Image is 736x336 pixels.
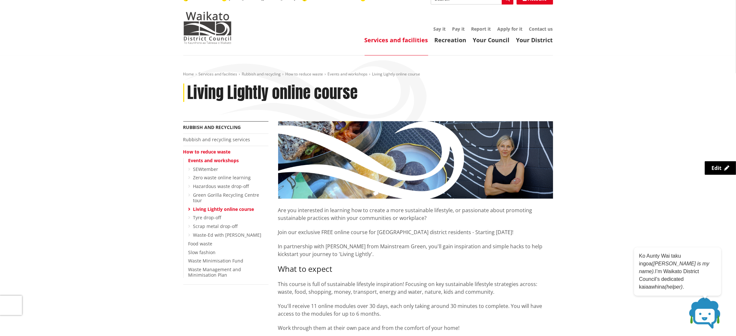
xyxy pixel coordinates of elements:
a: Report it [471,26,491,32]
p: In partnership with [PERSON_NAME] from Mainstream Green, you'll gain inspiration and simple hacks... [278,242,553,258]
a: Food waste [188,241,213,247]
img: Waikato District Council - Te Kaunihera aa Takiwaa o Waikato [183,12,232,44]
p: Are you interested in learning how to create a more sustainable lifestyle, or passionate about pr... [278,199,553,222]
p: Ko Aunty Wai taku ingoa I’m Waikato District Council’s dedicated kaiaawhina . [639,252,716,291]
a: SEWtember [193,166,218,172]
a: Tyre drop-off [193,214,221,221]
a: Living Lightly online course [193,206,254,212]
a: Waste-Ed with [PERSON_NAME] [193,232,262,238]
p: This course is full of sustainable lifestyle inspiration! Focusing on key sustainable lifestyle s... [278,280,553,296]
p: You'll receive 11 online modules over 30 days, each only taking around 30 minutes to complete. Yo... [278,302,553,318]
a: Events and workshops [328,71,368,77]
a: Scrap metal drop-off [193,223,238,229]
a: Slow fashion [188,249,216,255]
a: Zero waste online learning [193,174,251,181]
a: Services and facilities [365,36,428,44]
a: Your District [516,36,553,44]
img: Living Lightly banner [278,121,553,199]
a: How to reduce waste [286,71,323,77]
p: Work through them at their own pace and from the comfort of your home! [278,324,553,332]
em: ([PERSON_NAME] is my name). [639,261,709,274]
a: Say it [434,26,446,32]
a: Waste Management and Minimisation Plan [188,266,241,278]
span: Edit [711,164,721,172]
a: Contact us [529,26,553,32]
span: Living Lightly online course [372,71,420,77]
a: Rubbish and recycling [183,124,241,130]
h1: Living Lightly online course [187,84,358,102]
a: Recreation [435,36,467,44]
a: Apply for it [498,26,523,32]
a: Waste Minimisation Fund [188,258,244,264]
a: Edit [705,161,736,175]
h3: What to expect [278,264,553,274]
a: Services and facilities [199,71,237,77]
a: Pay it [452,26,465,32]
nav: breadcrumb [183,72,553,77]
a: Green Gorilla Recycling Centre tour [193,192,259,203]
p: Join our exclusive FREE online course for [GEOGRAPHIC_DATA] district residents - Starting [DATE]! [278,228,553,236]
a: Rubbish and recycling [242,71,281,77]
a: Rubbish and recycling services [183,136,250,143]
a: Home [183,71,194,77]
em: (helper) [665,284,682,290]
a: Events and workshops [188,157,239,163]
a: How to reduce waste [183,149,231,155]
a: Your Council [473,36,510,44]
a: Hazardous waste drop-off [193,183,249,189]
